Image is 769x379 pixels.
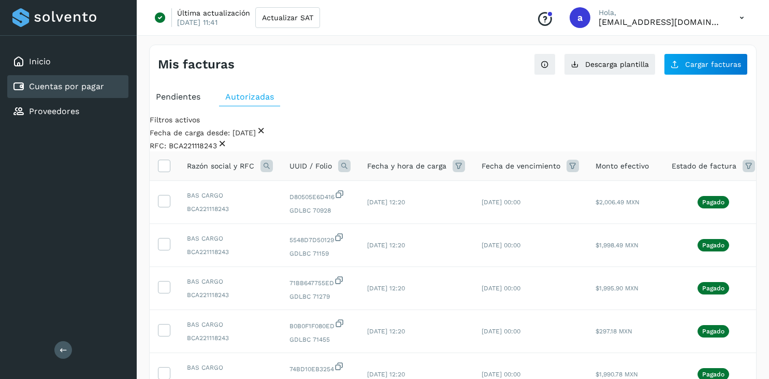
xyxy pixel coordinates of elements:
span: Estado de factura [672,161,736,172]
span: BCA221118243 [187,247,273,257]
span: GDLBC 71455 [289,335,351,344]
span: [DATE] 12:20 [367,199,405,206]
p: Pagado [702,242,724,249]
a: Proveedores [29,106,79,116]
span: [DATE] 00:00 [482,199,520,206]
p: [DATE] 11:41 [177,18,217,27]
span: GDLBC 71159 [289,249,351,258]
button: Descarga plantilla [564,53,656,75]
div: Inicio [7,50,128,73]
p: Pagado [702,285,724,292]
span: [DATE] 12:20 [367,285,405,292]
span: Fecha de carga desde: [DATE] [150,129,256,137]
span: Descarga plantilla [585,61,649,68]
span: [DATE] 12:20 [367,328,405,335]
p: Pagado [702,371,724,378]
button: Actualizar SAT [255,7,320,28]
span: $1,995.90 MXN [596,285,639,292]
span: [DATE] 12:20 [367,242,405,249]
p: Pagado [702,199,724,206]
span: GDLBC 70928 [289,206,351,215]
span: BAS CARGO [187,363,273,372]
span: [DATE] 00:00 [482,285,520,292]
span: 71BB647755ED [289,275,351,288]
span: BCA221118243 [187,290,273,300]
span: RFC: BCA221118243 [150,142,217,150]
span: BCA221118243 [187,204,273,214]
a: Cuentas por pagar [29,81,104,91]
span: Fecha y hora de carga [367,161,446,172]
div: Fecha de carga desde: 2025-09-06 [150,125,756,138]
span: $1,990.78 MXN [596,371,638,378]
a: Inicio [29,57,51,66]
p: Última actualización [177,8,250,18]
div: RFC: BCA221118243 [150,138,756,151]
p: administracion@supplinkplan.com [599,17,723,27]
div: Proveedores [7,100,128,123]
div: Cuentas por pagar [7,75,128,98]
span: BCA221118243 [187,333,273,343]
span: [DATE] 00:00 [482,371,520,378]
span: BAS CARGO [187,234,273,243]
span: Razón social y RFC [187,161,254,172]
span: [DATE] 00:00 [482,242,520,249]
span: [DATE] 12:20 [367,371,405,378]
span: D80505E6D416 [289,189,351,202]
div: Filtros activos [150,115,756,125]
span: Autorizadas [225,92,274,102]
span: BAS CARGO [187,191,273,200]
span: $2,006.49 MXN [596,199,640,206]
span: B0B0F1F080ED [289,318,351,331]
span: $1,998.49 MXN [596,242,639,249]
span: Fecha de vencimiento [482,161,560,172]
span: BAS CARGO [187,277,273,286]
span: Monto efectivo [596,161,649,172]
span: [DATE] 00:00 [482,328,520,335]
span: Actualizar SAT [262,14,313,21]
span: UUID / Folio [289,161,332,172]
span: Cargar facturas [685,61,741,68]
span: BAS CARGO [187,320,273,329]
h4: Mis facturas [158,57,235,72]
span: $297.18 MXN [596,328,632,335]
p: Pagado [702,328,724,335]
span: 74BD10EB3254 [289,361,351,374]
span: Pendientes [156,92,200,102]
p: Hola, [599,8,723,17]
button: Cargar facturas [664,53,748,75]
span: 5548D7D50129 [289,232,351,245]
span: GDLBC 71279 [289,292,351,301]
